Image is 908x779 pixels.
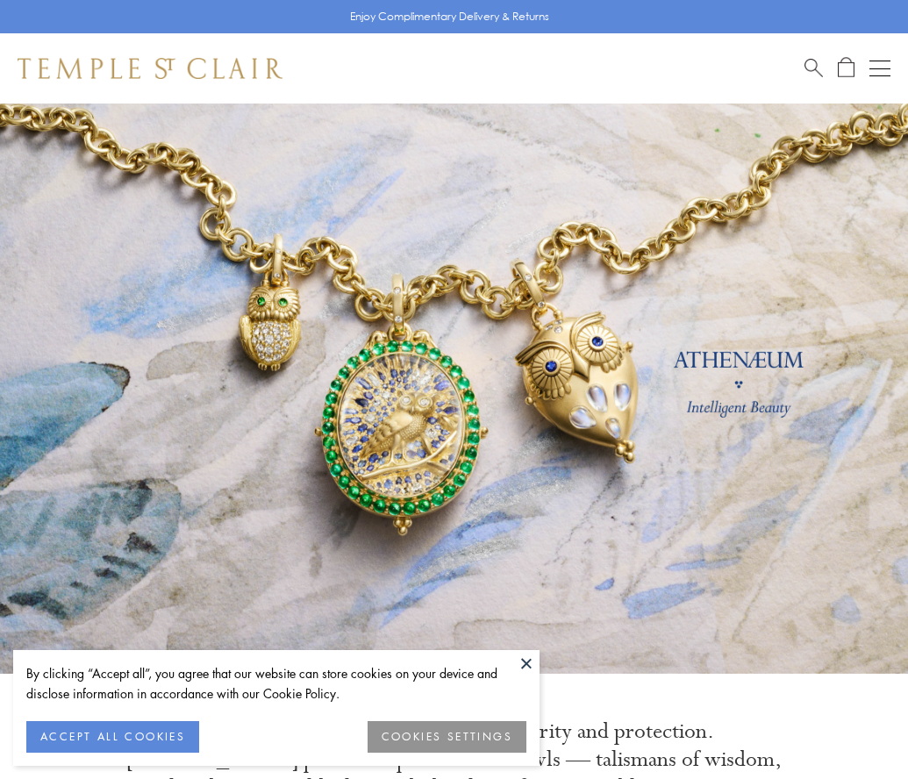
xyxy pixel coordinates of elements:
[26,721,199,753] button: ACCEPT ALL COOKIES
[838,57,854,79] a: Open Shopping Bag
[18,58,282,79] img: Temple St. Clair
[350,8,549,25] p: Enjoy Complimentary Delivery & Returns
[26,663,526,704] div: By clicking “Accept all”, you agree that our website can store cookies on your device and disclos...
[368,721,526,753] button: COOKIES SETTINGS
[869,58,890,79] button: Open navigation
[804,57,823,79] a: Search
